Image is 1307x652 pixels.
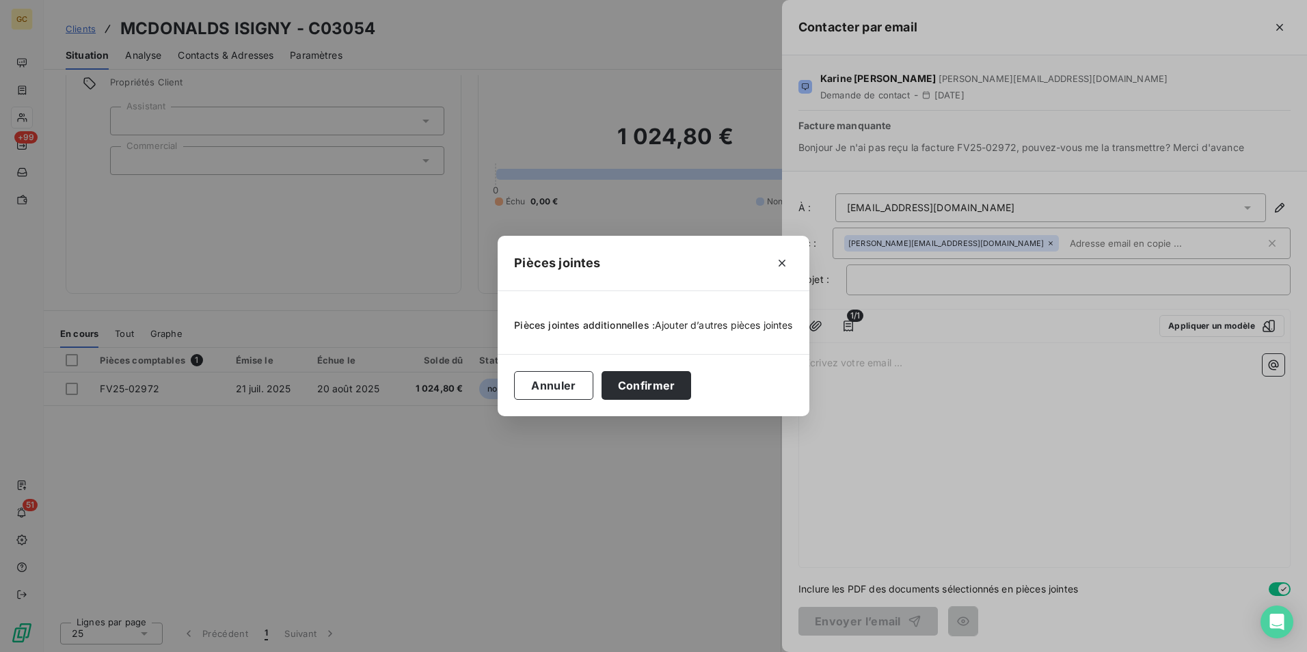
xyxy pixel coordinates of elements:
button: Annuler [514,371,593,400]
div: Open Intercom Messenger [1261,606,1293,638]
button: Confirmer [602,371,692,400]
span: Pièces jointes additionnelles : [514,318,655,332]
h5: Pièces jointes [514,254,600,273]
span: Ajouter d’autres pièces jointes [655,319,793,331]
